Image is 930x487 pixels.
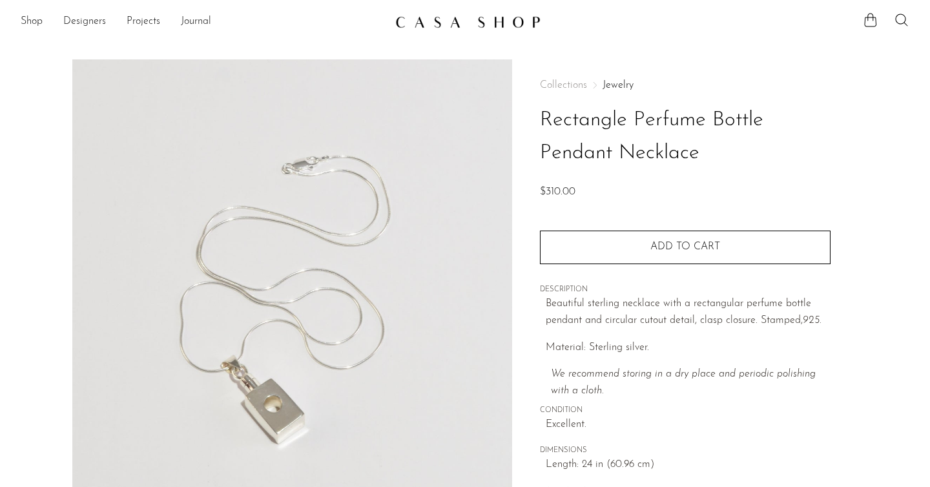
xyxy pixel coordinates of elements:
em: 925. [803,315,821,326]
span: $310.00 [540,187,575,197]
a: Designers [63,14,106,30]
a: Journal [181,14,211,30]
span: CONDITION [540,405,831,417]
span: Collections [540,80,587,90]
nav: Breadcrumbs [540,80,831,90]
button: Add to cart [540,231,831,264]
span: DIMENSIONS [540,445,831,457]
span: Excellent. [546,417,831,433]
h1: Rectangle Perfume Bottle Pendant Necklace [540,104,831,170]
ul: NEW HEADER MENU [21,11,385,33]
span: DESCRIPTION [540,284,831,296]
a: Jewelry [603,80,634,90]
i: We recommend storing in a dry place and periodic polishing with a cloth. [551,369,816,396]
p: Material: Sterling silver. [546,340,831,357]
a: Projects [127,14,160,30]
p: Beautiful sterling necklace with a rectangular perfume bottle pendant and circular cutout detail,... [546,296,831,329]
a: Shop [21,14,43,30]
nav: Desktop navigation [21,11,385,33]
span: Length: 24 in (60.96 cm) [546,457,831,473]
span: Add to cart [650,242,720,252]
